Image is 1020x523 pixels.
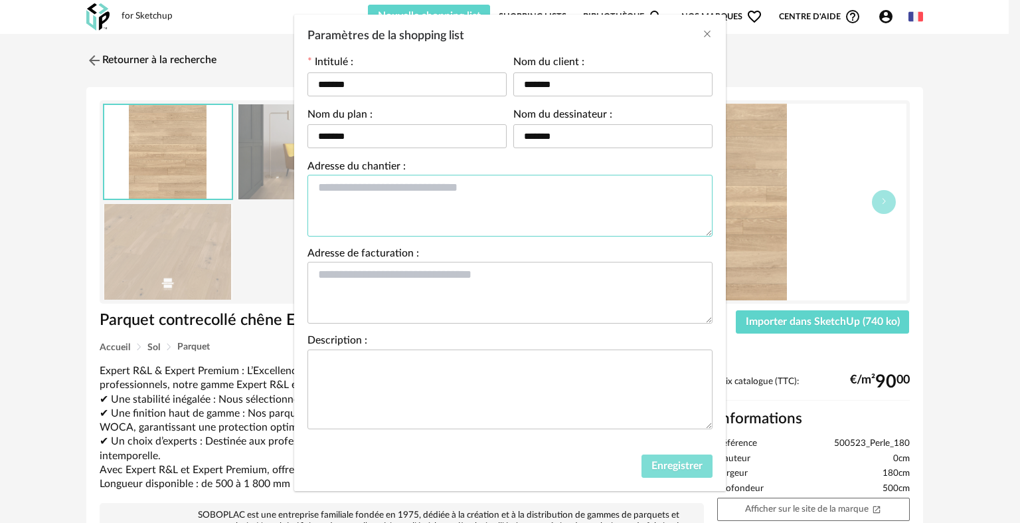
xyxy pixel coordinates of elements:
[307,161,406,175] label: Adresse du chantier :
[307,110,373,123] label: Nom du plan :
[307,57,353,70] label: Intitulé :
[294,15,726,491] div: Paramètres de la shopping list
[513,57,584,70] label: Nom du client :
[307,336,367,349] label: Description :
[651,461,703,471] span: Enregistrer
[307,30,464,42] span: Paramètres de la shopping list
[702,28,713,42] button: Close
[513,110,612,123] label: Nom du dessinateur :
[641,455,713,478] button: Enregistrer
[307,249,419,262] label: Adresse de facturation :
